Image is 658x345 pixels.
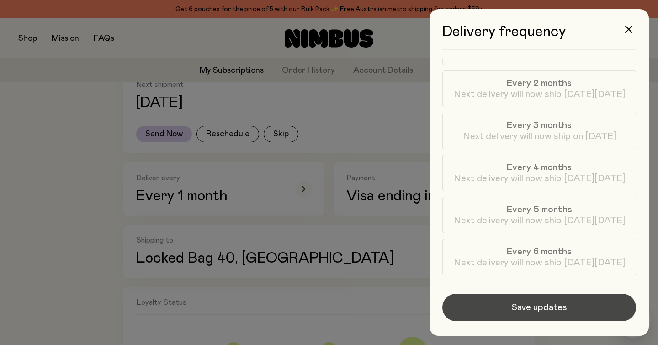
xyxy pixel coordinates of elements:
span: Next delivery will now ship [DATE][DATE] [454,257,625,268]
span: Every 6 months [507,246,572,257]
span: Every 5 months [507,204,572,215]
span: Next delivery will now ship [DATE][DATE] [454,89,625,100]
span: Every 4 months [507,162,572,173]
button: Save updates [442,294,636,321]
span: Every 2 months [507,78,572,89]
span: Next delivery will now ship [DATE][DATE] [454,215,625,226]
span: Save updates [511,301,567,314]
span: Next delivery will now ship on [DATE] [463,131,616,142]
span: Next delivery will now ship [DATE][DATE] [454,173,625,184]
h3: Delivery frequency [442,24,636,50]
span: Every 3 months [507,120,572,131]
